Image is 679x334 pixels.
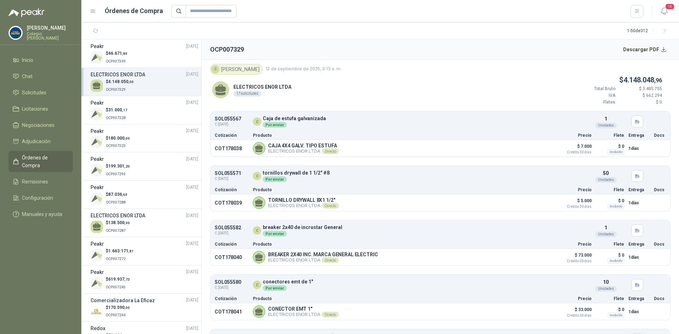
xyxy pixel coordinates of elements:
[665,3,675,10] span: 14
[91,305,103,318] img: Company Logo
[658,5,671,18] button: 14
[596,297,624,301] p: Flete
[91,268,104,276] h3: Peakr
[263,116,326,121] p: Caja de estufa galvanizada
[91,108,103,120] img: Company Logo
[128,249,134,253] span: ,81
[215,176,241,182] span: C: [DATE]
[596,242,624,246] p: Flete
[128,80,134,84] span: ,00
[604,224,607,232] p: 1
[628,242,650,246] p: Entrega
[322,148,339,154] div: Directo
[8,102,73,116] a: Licitaciones
[91,127,198,150] a: Peakr[DATE] Company Logo$180.000,00OCP007323
[268,312,339,317] p: ELECTRICOS ENOR LTDA
[596,251,624,259] p: $ 0
[215,230,241,236] span: C: [DATE]
[628,199,650,207] p: 1 días
[8,53,73,67] a: Inicio
[654,77,662,84] span: ,96
[108,248,134,253] span: 1.663.171
[253,117,261,126] div: C
[595,177,617,183] div: Unidades
[91,155,198,177] a: Peakr[DATE] Company Logo$199.301,20OCP007290
[8,8,45,17] img: Logo peakr
[253,133,552,137] p: Producto
[215,116,241,122] p: SOL055567
[108,164,130,169] span: 199.301
[186,212,198,219] span: [DATE]
[91,42,198,65] a: Peakr[DATE] Company Logo$46.671,80OCP007349
[91,277,103,289] img: Company Logo
[106,229,126,233] span: OCP007287
[268,257,378,263] p: ELECTRICOS ENOR LTDA
[106,219,130,226] p: $
[556,314,592,317] span: Crédito 30 días
[91,192,103,205] img: Company Logo
[608,312,624,318] div: Incluido
[322,203,339,209] div: Directo
[8,151,73,172] a: Órdenes de Compra
[91,240,104,248] h3: Peakr
[106,191,127,198] p: $
[556,197,592,209] p: $ 5.000
[619,42,671,57] button: Descargar PDF
[263,122,287,128] div: Por enviar
[596,197,624,205] p: $ 0
[22,178,48,186] span: Remisiones
[106,50,127,57] p: $
[556,305,592,317] p: $ 33.000
[215,285,241,291] span: C: [DATE]
[106,313,126,317] span: OCP007244
[654,297,666,301] p: Docs
[556,188,592,192] p: Precio
[122,108,127,112] span: ,17
[106,285,126,289] span: OCP007245
[215,200,249,206] p: COT178039
[124,221,130,225] span: ,00
[233,83,291,91] p: ELECTRICOS ENOR LTDA
[91,99,104,107] h3: Peakr
[596,188,624,192] p: Flete
[215,242,249,246] p: Cotización
[263,170,330,176] p: tornillos drywall de 1 1/2" #8
[253,297,552,301] p: Producto
[623,76,662,84] span: 4.148.048
[263,285,287,291] div: Por enviar
[263,231,287,236] div: Por enviar
[91,297,198,319] a: Comercializadora La Eficaz[DATE] Company Logo$170.590,00OCP007244
[215,280,241,285] p: SOL055580
[91,71,198,93] a: ELECTRICOS ENOR LTDA[DATE] $4.148.050,00OCP007329
[8,86,73,99] a: Solicitudes
[91,51,103,64] img: Company Logo
[603,169,609,177] p: 50
[268,203,339,209] p: ELECTRICOS ENOR LTDA
[108,79,134,84] span: 4.148.050
[620,86,662,92] p: $ 3.485.755
[22,210,62,218] span: Manuales y ayuda
[106,276,130,283] p: $
[620,99,662,106] p: $ 0
[215,133,249,137] p: Cotización
[105,6,163,16] h1: Órdenes de Compra
[253,226,261,235] div: C
[215,225,241,230] p: SOL055582
[106,144,126,148] span: OCP007323
[91,212,145,219] h3: ELECTRICOS ENOR LTDA
[210,64,263,75] div: [PERSON_NAME]
[573,86,615,92] p: Total Bruto
[654,242,666,246] p: Docs
[91,155,104,163] h3: Peakr
[91,127,104,135] h3: Peakr
[91,164,103,176] img: Company Logo
[556,142,592,154] p: $ 7.000
[268,197,339,203] p: TORNILLO DRYWALL 8X1 1/2"
[124,136,130,140] span: ,00
[186,240,198,247] span: [DATE]
[22,154,66,169] span: Órdenes de Compra
[106,107,127,113] p: $
[186,71,198,78] span: [DATE]
[556,251,592,263] p: $ 73.000
[106,116,126,120] span: OCP007328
